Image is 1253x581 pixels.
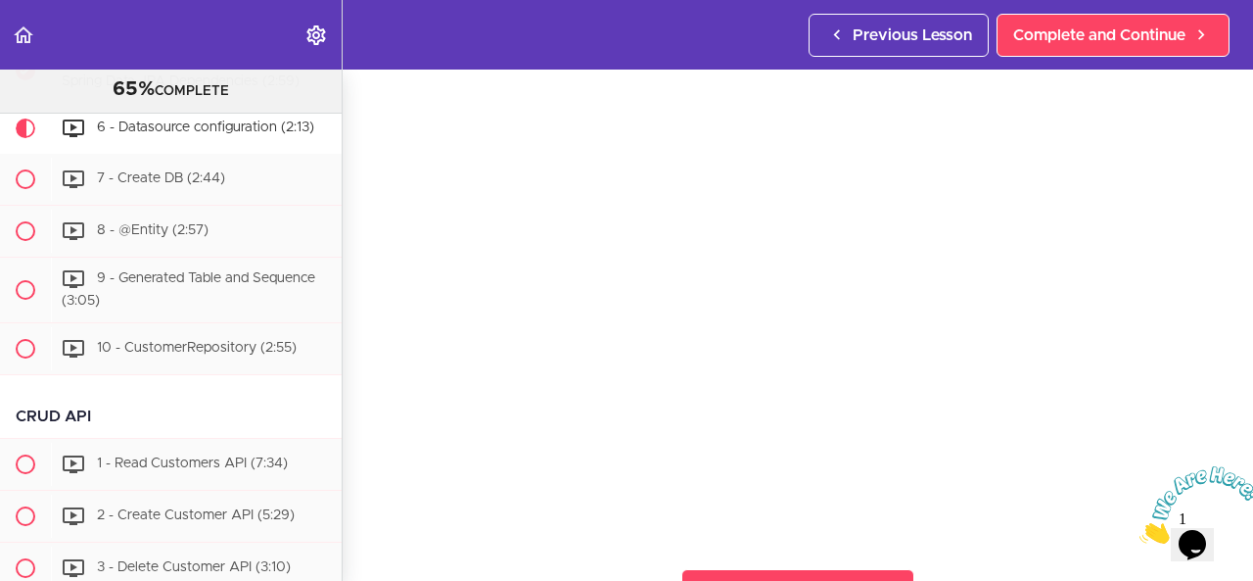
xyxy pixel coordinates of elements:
[97,508,295,522] span: 2 - Create Customer API (5:29)
[304,24,328,47] svg: Settings Menu
[809,14,989,57] a: Previous Lesson
[113,79,155,99] span: 65%
[97,172,225,186] span: 7 - Create DB (2:44)
[97,457,288,470] span: 1 - Read Customers API (7:34)
[97,341,297,355] span: 10 - CustomerRepository (2:55)
[62,272,315,309] span: 9 - Generated Table and Sequence (3:05)
[97,560,291,574] span: 3 - Delete Customer API (3:10)
[1013,24,1185,47] span: Complete and Continue
[8,8,129,85] img: Chat attention grabber
[97,224,209,238] span: 8 - @Entity (2:57)
[382,70,1214,538] iframe: Video Player
[853,24,972,47] span: Previous Lesson
[1132,459,1253,552] iframe: chat widget
[97,121,314,135] span: 6 - Datasource configuration (2:13)
[24,77,317,103] div: COMPLETE
[997,14,1230,57] a: Complete and Continue
[12,24,35,47] svg: Back to course curriculum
